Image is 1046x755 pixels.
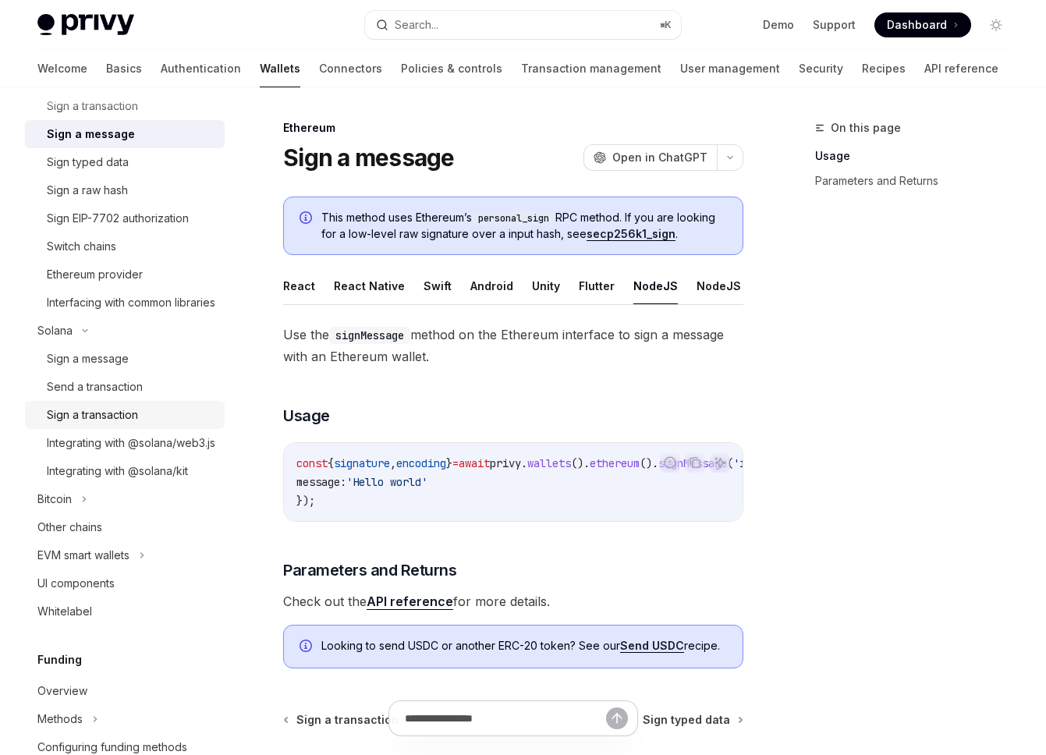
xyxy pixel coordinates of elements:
[319,50,382,87] a: Connectors
[612,150,707,165] span: Open in ChatGPT
[37,50,87,87] a: Welcome
[300,211,315,227] svg: Info
[37,602,92,621] div: Whitelabel
[763,17,794,33] a: Demo
[472,211,555,226] code: personal_sign
[470,268,513,304] button: Android
[296,494,315,508] span: });
[390,456,396,470] span: ,
[329,327,410,344] code: signMessage
[532,268,560,304] button: Unity
[815,168,1021,193] a: Parameters and Returns
[321,210,727,242] span: This method uses Ethereum’s RPC method. If you are looking for a low-level raw signature over a i...
[296,456,328,470] span: const
[571,456,590,470] span: ().
[25,204,225,232] a: Sign EIP-7702 authorization
[47,125,135,144] div: Sign a message
[862,50,906,87] a: Recipes
[606,707,628,729] button: Send message
[367,594,453,610] a: API reference
[296,475,346,489] span: message:
[334,456,390,470] span: signature
[633,268,678,304] button: NodeJS
[47,153,129,172] div: Sign typed data
[25,120,225,148] a: Sign a message
[47,293,215,312] div: Interfacing with common libraries
[521,456,527,470] span: .
[334,268,405,304] button: React Native
[37,546,129,565] div: EVM smart wallets
[47,349,129,368] div: Sign a message
[680,50,780,87] a: User management
[25,261,225,289] a: Ethereum provider
[37,14,134,36] img: light logo
[25,597,225,626] a: Whitelabel
[25,289,225,317] a: Interfacing with common libraries
[37,490,72,509] div: Bitcoin
[37,710,83,728] div: Methods
[590,456,640,470] span: ethereum
[37,321,73,340] div: Solana
[283,120,743,136] div: Ethereum
[37,650,82,669] h5: Funding
[283,144,455,172] h1: Sign a message
[401,50,502,87] a: Policies & controls
[685,452,705,473] button: Copy the contents from the code block
[283,324,743,367] span: Use the method on the Ethereum interface to sign a message with an Ethereum wallet.
[47,406,138,424] div: Sign a transaction
[260,50,300,87] a: Wallets
[25,457,225,485] a: Integrating with @solana/kit
[887,17,947,33] span: Dashboard
[37,574,115,593] div: UI components
[697,268,817,304] button: NodeJS (server-auth)
[37,682,87,700] div: Overview
[25,176,225,204] a: Sign a raw hash
[47,209,189,228] div: Sign EIP-7702 authorization
[25,513,225,541] a: Other chains
[25,401,225,429] a: Sign a transaction
[25,429,225,457] a: Integrating with @solana/web3.js
[984,12,1009,37] button: Toggle dark mode
[660,452,680,473] button: Report incorrect code
[346,475,427,489] span: 'Hello world'
[47,377,143,396] div: Send a transaction
[283,405,330,427] span: Usage
[815,144,1021,168] a: Usage
[283,268,315,304] button: React
[874,12,971,37] a: Dashboard
[396,456,446,470] span: encoding
[321,638,727,654] span: Looking to send USDC or another ERC-20 token? See our recipe.
[446,456,452,470] span: }
[583,144,717,171] button: Open in ChatGPT
[25,569,225,597] a: UI components
[47,181,128,200] div: Sign a raw hash
[521,50,661,87] a: Transaction management
[727,456,733,470] span: (
[620,639,684,653] a: Send USDC
[283,559,456,581] span: Parameters and Returns
[106,50,142,87] a: Basics
[365,11,680,39] button: Search...⌘K
[799,50,843,87] a: Security
[47,434,215,452] div: Integrating with @solana/web3.js
[47,265,143,284] div: Ethereum provider
[490,456,521,470] span: privy
[924,50,998,87] a: API reference
[25,373,225,401] a: Send a transaction
[25,677,225,705] a: Overview
[328,456,334,470] span: {
[660,19,672,31] span: ⌘ K
[579,268,615,304] button: Flutter
[25,232,225,261] a: Switch chains
[25,345,225,373] a: Sign a message
[459,456,490,470] span: await
[640,456,658,470] span: ().
[300,640,315,655] svg: Info
[813,17,856,33] a: Support
[424,268,452,304] button: Swift
[527,456,571,470] span: wallets
[831,119,901,137] span: On this page
[25,148,225,176] a: Sign typed data
[47,237,116,256] div: Switch chains
[47,462,188,480] div: Integrating with @solana/kit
